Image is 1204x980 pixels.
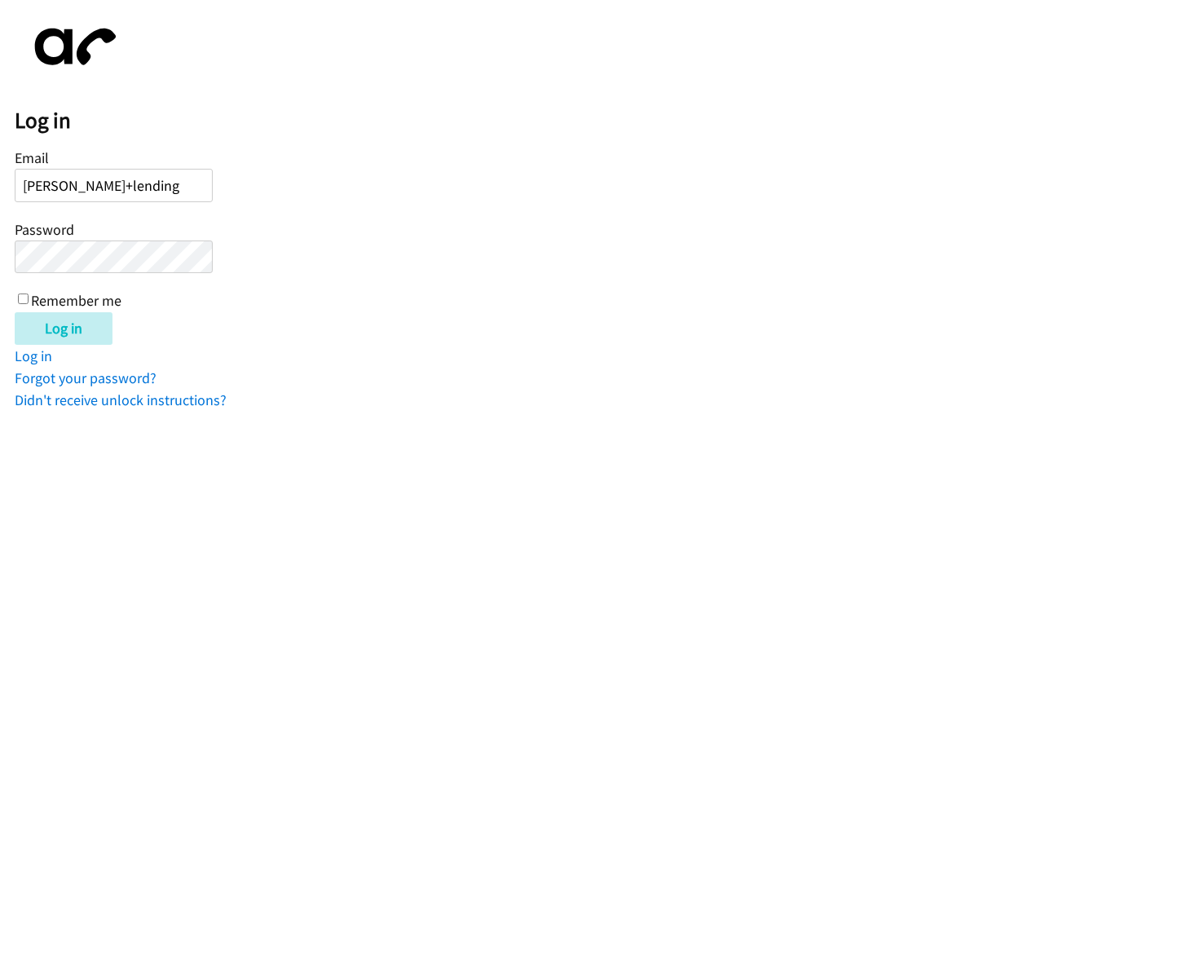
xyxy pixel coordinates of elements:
a: Didn't receive unlock instructions? [15,391,227,409]
input: Log in [15,312,112,345]
a: Forgot your password? [15,369,157,387]
label: Email [15,148,49,167]
label: Password [15,220,74,239]
h2: Log in [15,107,1204,135]
a: Log in [15,347,52,365]
img: aphone-8a226864a2ddd6a5e75d1ebefc011f4aa8f32683c2d82f3fb0802fe031f96514.svg [15,15,129,79]
label: Remember me [31,292,121,311]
